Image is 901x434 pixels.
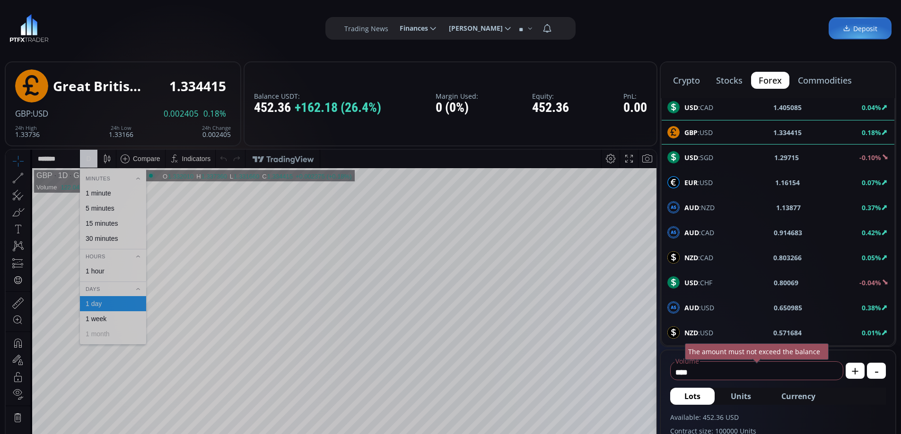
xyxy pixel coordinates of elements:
span: 0.002405 [164,110,199,118]
div: 5y [34,414,41,422]
div: 24h Change [202,125,231,131]
div: 5d [93,414,101,422]
div: 1.337360 [196,23,221,30]
label: Trading News [344,24,388,34]
div: Toggle Log Scale [614,409,630,427]
span: :USD [31,108,48,119]
div: 1.334415 [262,23,287,30]
b: 0.42% [862,228,881,237]
b: AUD [684,303,699,312]
div: auto [633,414,646,422]
b: 0.650985 [774,303,802,313]
div:  [9,126,16,135]
div: Great British Pound [53,79,148,94]
b: NZD [684,253,698,262]
span: :SGD [684,153,713,162]
b: 0.07% [862,178,881,187]
div: 1.33166 [109,125,133,138]
b: EUR [684,178,698,187]
div: 1y [48,414,55,422]
div: 1 week [80,165,101,173]
b: AUD [684,228,699,237]
button: Currency [767,388,830,405]
span: Finances [393,19,428,38]
b: 0.04% [862,103,881,112]
button: crypto [665,72,708,89]
b: USD [684,278,698,287]
span: Units [731,391,751,402]
div: +0.002375 (+0.18%) [290,23,346,30]
div: 1d [107,414,114,422]
label: Margin Used: [436,93,478,100]
span: Lots [684,391,700,402]
a: Deposit [829,17,892,40]
b: 0.914683 [774,228,802,238]
b: 1.29715 [774,153,799,162]
span: 13:15:18 (UTC) [543,414,588,422]
button: + [846,363,865,379]
label: Equity: [532,93,569,100]
div: 452.36 [532,101,569,115]
div: Minutes [74,24,140,34]
div: 0.00 [623,101,647,115]
button: - [867,363,886,379]
div: 1D [47,22,62,30]
div: 1 month [80,180,104,188]
div: 24h Low [109,125,133,131]
div: log [617,414,626,422]
div: Hours [74,102,140,112]
div: 452.36 [254,101,381,115]
div: Toggle Percentage [601,409,614,427]
div: Go to [127,409,142,427]
span: Deposit [843,24,877,34]
div: The amount must not exceed the balance [685,343,829,360]
div: Compare [127,5,155,13]
div: GBP [31,22,47,30]
div: Days [74,134,140,145]
span: :USD [684,178,713,187]
button: Lots [670,388,715,405]
span: :USD [684,303,714,313]
div: 1.332010 [162,23,188,30]
span: :CHF [684,278,712,288]
span: :CAD [684,253,713,263]
b: USD [684,103,698,112]
label: Balance USDT: [254,93,381,100]
div: 1m [77,414,86,422]
b: 1.405085 [773,102,802,112]
label: PnL: [623,93,647,100]
label: Available: 452.36 USD [670,412,886,422]
div: Hide Drawings Toolbar [22,387,26,400]
b: 0.01% [862,328,881,337]
div: 0.002405 [202,125,231,138]
b: 0.38% [862,303,881,312]
button: stocks [709,72,750,89]
div: Great British Pound [62,22,134,30]
span: :CAD [684,102,713,112]
b: 1.16154 [775,178,800,187]
div: 5 minutes [80,55,109,62]
button: commodities [790,72,859,89]
div: 30 minutes [80,85,112,93]
b: -0.04% [859,278,881,287]
button: forex [751,72,789,89]
div: 15 minutes [80,70,112,77]
a: LOGO [9,14,49,43]
b: AUD [684,203,699,212]
b: 0.05% [862,253,881,262]
div: Volume [31,34,51,41]
b: 0.37% [862,203,881,212]
button: Units [717,388,765,405]
b: -0.10% [859,153,881,162]
div: D [80,5,85,13]
div: 1 day [80,150,96,158]
div: 1 minute [80,40,105,47]
div: Market open [141,22,149,30]
span: :NZD [684,203,715,213]
div: 24h High [15,125,40,131]
span: +162.18 (26.4%) [295,101,381,115]
span: 0.18% [203,110,226,118]
b: 1.13877 [776,203,801,213]
div: 3m [61,414,70,422]
div: H [191,23,195,30]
